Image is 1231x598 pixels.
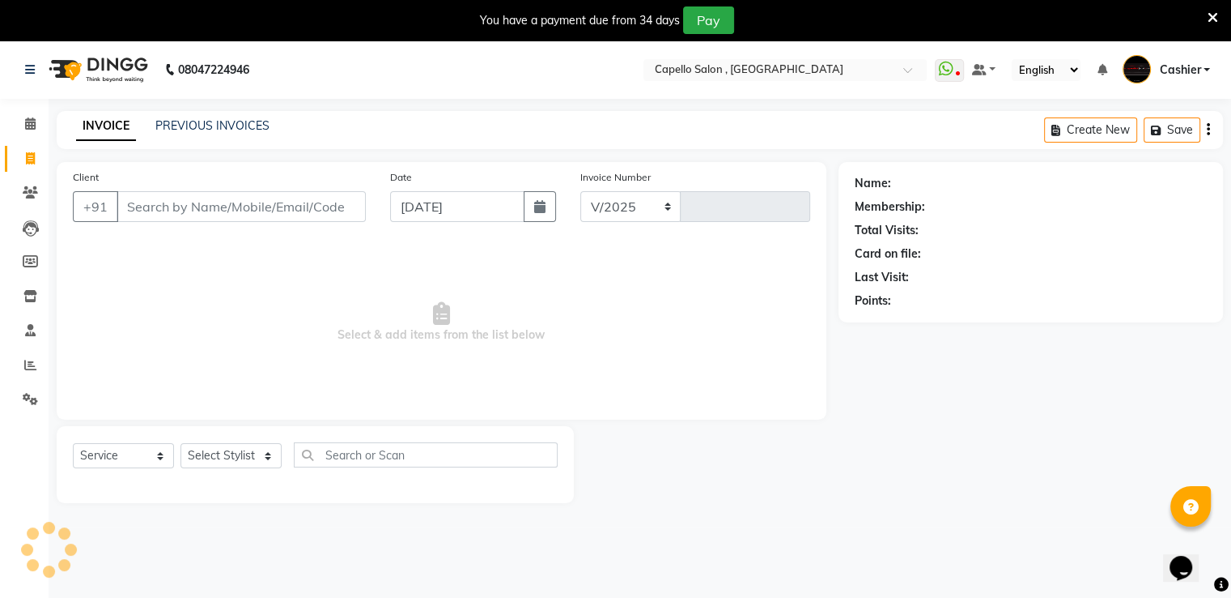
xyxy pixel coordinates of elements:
div: Points: [855,293,891,310]
button: Create New [1044,117,1137,143]
div: Total Visits: [855,222,919,239]
div: You have a payment due from 34 days [480,12,680,29]
img: Cashier [1123,55,1151,83]
iframe: chat widget [1163,533,1215,582]
button: +91 [73,191,118,222]
input: Search by Name/Mobile/Email/Code [117,191,366,222]
input: Search or Scan [294,442,558,468]
a: PREVIOUS INVOICES [155,118,270,133]
div: Last Visit: [855,269,909,286]
button: Pay [683,6,734,34]
label: Client [73,170,99,185]
div: Membership: [855,199,925,216]
label: Invoice Number [580,170,651,185]
button: Save [1144,117,1200,143]
a: INVOICE [76,112,136,141]
b: 08047224946 [178,47,249,92]
img: logo [41,47,152,92]
div: Card on file: [855,246,921,263]
span: Select & add items from the list below [73,241,810,404]
label: Date [390,170,412,185]
span: Cashier [1159,62,1200,79]
div: Name: [855,175,891,192]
